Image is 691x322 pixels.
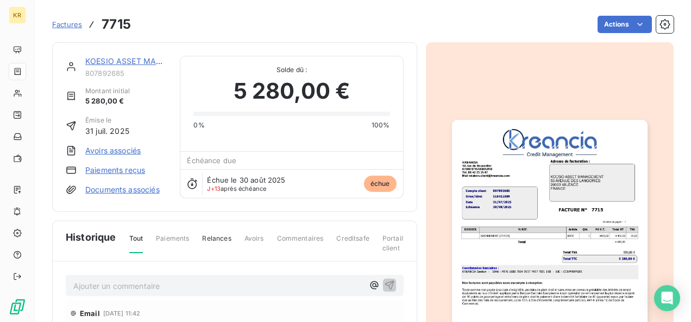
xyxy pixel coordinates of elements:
[207,185,221,192] span: J+13
[364,176,397,192] span: échue
[85,165,145,176] a: Paiements reçus
[207,185,266,192] span: après échéance
[129,234,143,253] span: Tout
[52,20,82,29] span: Factures
[103,310,141,317] span: [DATE] 11:42
[202,234,231,252] span: Relances
[372,120,390,130] span: 100%
[277,234,324,252] span: Commentaires
[85,86,130,96] span: Montant initial
[80,309,100,318] span: Email
[9,7,26,24] div: KR
[234,75,350,107] span: 5 280,00 €
[85,184,160,195] a: Documents associés
[244,234,264,252] span: Avoirs
[85,56,200,66] a: KOESIO ASSET MANAGEMENT
[102,15,131,34] h3: 7715
[85,145,141,156] a: Avoirs associés
[193,65,390,75] span: Solde dû :
[66,230,116,244] span: Historique
[85,125,129,137] span: 31 juil. 2025
[336,234,369,252] span: Creditsafe
[654,285,680,311] div: Open Intercom Messenger
[85,69,167,78] span: 807892685
[52,19,82,30] a: Factures
[85,96,130,107] span: 5 280,00 €
[85,115,129,125] span: Émise le
[156,234,189,252] span: Paiements
[598,16,652,33] button: Actions
[193,120,204,130] span: 0%
[382,234,404,262] span: Portail client
[187,156,236,165] span: Échéance due
[9,298,26,315] img: Logo LeanPay
[207,176,285,184] span: Échue le 30 août 2025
